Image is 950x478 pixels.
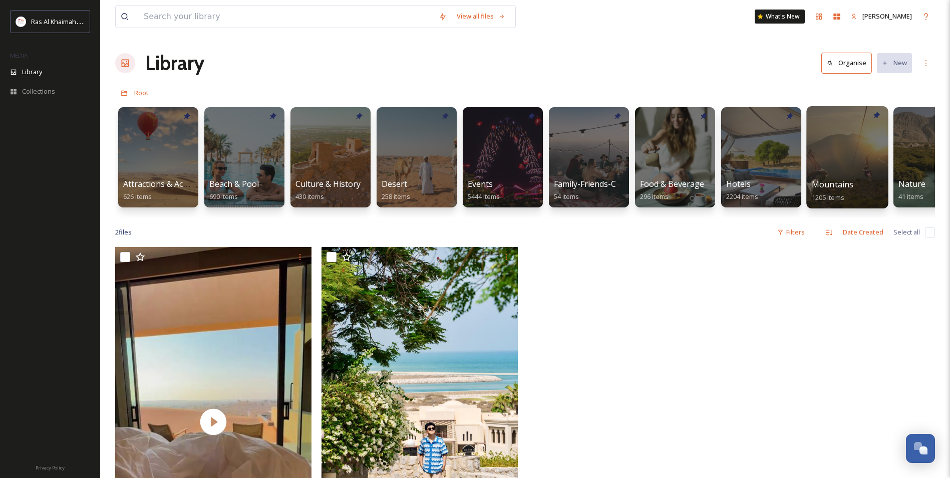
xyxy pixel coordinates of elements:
span: Library [22,67,42,77]
a: Food & Beverage296 items [640,179,704,201]
span: 41 items [898,192,923,201]
span: 2204 items [726,192,758,201]
img: Logo_RAKTDA_RGB-01.png [16,17,26,27]
a: Nature41 items [898,179,925,201]
a: Library [145,48,204,78]
span: Food & Beverage [640,178,704,189]
span: [PERSON_NAME] [862,12,912,21]
span: 2 file s [115,227,132,237]
span: Ras Al Khaimah Tourism Development Authority [31,17,173,26]
a: Organise [821,53,877,73]
span: 430 items [295,192,324,201]
a: Mountains1205 items [812,180,854,202]
a: Privacy Policy [36,461,65,473]
span: 5444 items [468,192,500,201]
span: 1205 items [812,192,844,201]
span: Culture & History [295,178,361,189]
span: Nature [898,178,925,189]
span: 54 items [554,192,579,201]
a: Desert258 items [382,179,410,201]
button: New [877,53,912,73]
a: [PERSON_NAME] [846,7,917,26]
span: Mountains [812,179,854,190]
a: Attractions & Activities626 items [123,179,207,201]
a: Culture & History430 items [295,179,361,201]
span: Root [134,88,149,97]
span: Desert [382,178,407,189]
a: Beach & Pool690 items [209,179,259,201]
div: Date Created [838,222,888,242]
span: Attractions & Activities [123,178,207,189]
span: Select all [893,227,920,237]
button: Open Chat [906,434,935,463]
span: 690 items [209,192,238,201]
span: 258 items [382,192,410,201]
a: Root [134,87,149,99]
span: 296 items [640,192,669,201]
button: Organise [821,53,872,73]
a: Events5444 items [468,179,500,201]
input: Search your library [139,6,434,28]
a: What's New [755,10,805,24]
span: 626 items [123,192,152,201]
span: Hotels [726,178,751,189]
span: Beach & Pool [209,178,259,189]
span: MEDIA [10,52,28,59]
a: Hotels2204 items [726,179,758,201]
span: Privacy Policy [36,464,65,471]
a: Family-Friends-Couple-Solo54 items [554,179,657,201]
span: Events [468,178,493,189]
span: Collections [22,87,55,96]
div: Filters [772,222,810,242]
span: Family-Friends-Couple-Solo [554,178,657,189]
a: View all files [452,7,510,26]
